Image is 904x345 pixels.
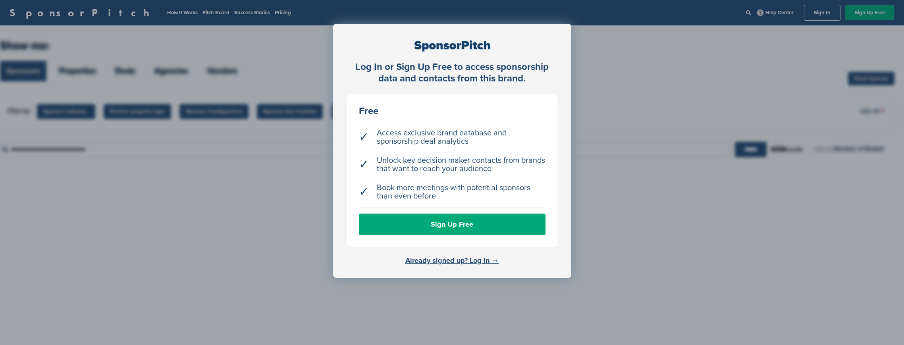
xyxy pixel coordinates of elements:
span: ✓ [359,160,369,169]
span: ✓ [359,188,369,196]
a: Sign Up Free [359,214,545,235]
div: Free [359,106,545,116]
div: Log In or Sign Up Free to access sponsorship data and contacts from this brand. [347,62,557,85]
span: ✓ [359,133,369,141]
a: Already signed up? Log in → [405,256,499,265]
li: Unlock key decision maker contacts from brands that want to reach your audience [359,152,545,177]
li: Book more meetings with potential sponsors than even before [359,180,545,204]
li: Access exclusive brand database and sponsorship deal analytics [359,125,545,150]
